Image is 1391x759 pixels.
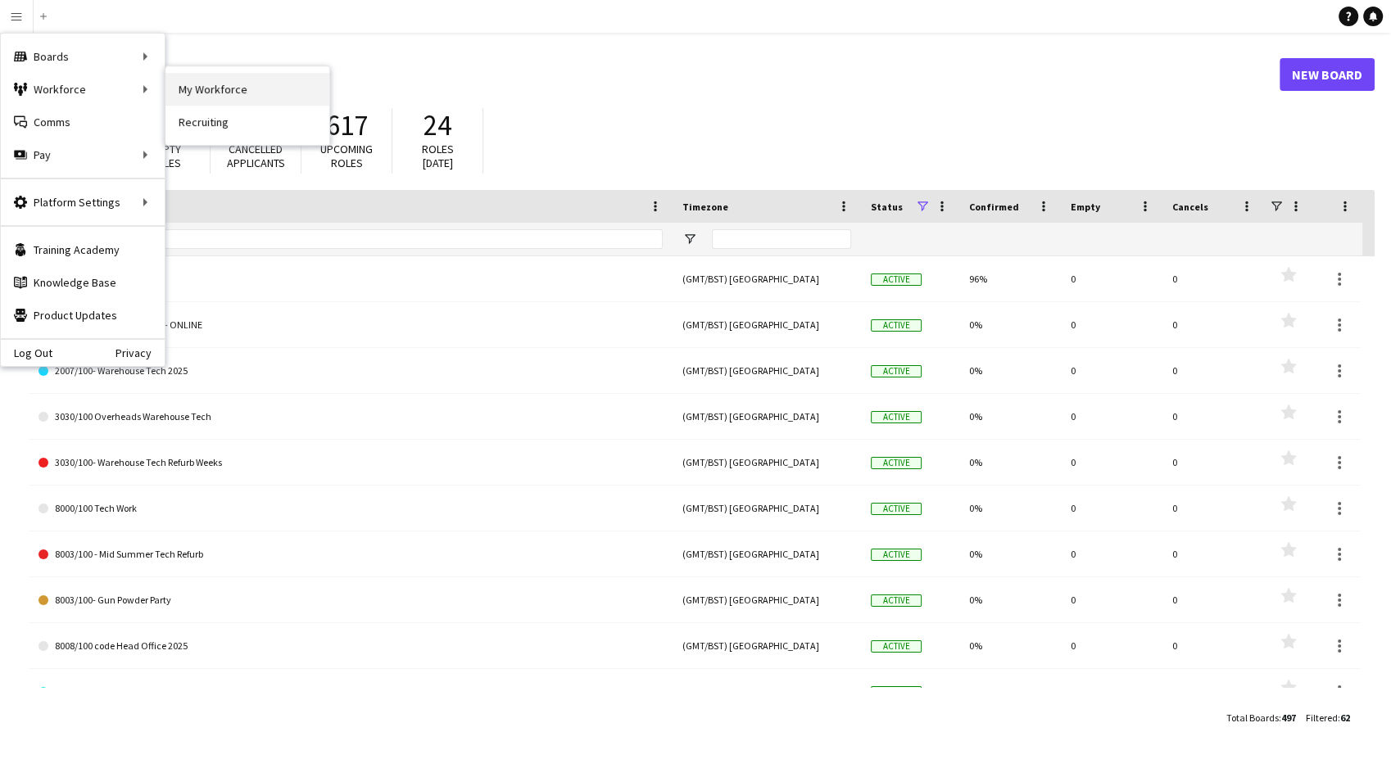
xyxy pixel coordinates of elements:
[1061,440,1162,485] div: 0
[1162,577,1264,622] div: 0
[1172,201,1208,213] span: Cancels
[39,531,663,577] a: 8003/100 - Mid Summer Tech Refurb
[326,107,368,143] span: 617
[39,669,663,715] a: 8008/100 Pre Season Work [PERSON_NAME]/[PERSON_NAME]
[1061,348,1162,393] div: 0
[1162,486,1264,531] div: 0
[871,549,922,561] span: Active
[1226,712,1279,724] span: Total Boards
[39,256,663,302] a: 2007/100 - Debrief
[959,486,1061,531] div: 0%
[682,232,697,246] button: Open Filter Menu
[871,411,922,423] span: Active
[1,40,165,73] div: Boards
[1226,702,1296,734] div: :
[116,346,165,359] a: Privacy
[1,233,165,266] a: Training Academy
[682,201,728,213] span: Timezone
[871,201,903,213] span: Status
[969,201,1019,213] span: Confirmed
[1061,669,1162,714] div: 0
[959,531,1061,576] div: 0%
[1162,669,1264,714] div: 0
[673,577,861,622] div: (GMT/BST) [GEOGRAPHIC_DATA]
[424,107,451,143] span: 24
[1162,531,1264,576] div: 0
[871,273,922,286] span: Active
[673,302,861,347] div: (GMT/BST) [GEOGRAPHIC_DATA]
[39,440,663,486] a: 3030/100- Warehouse Tech Refurb Weeks
[1281,712,1296,724] span: 497
[673,256,861,301] div: (GMT/BST) [GEOGRAPHIC_DATA]
[1061,486,1162,531] div: 0
[1,186,165,219] div: Platform Settings
[1061,256,1162,301] div: 0
[712,229,851,249] input: Timezone Filter Input
[39,623,663,669] a: 8008/100 code Head Office 2025
[871,640,922,653] span: Active
[165,106,329,138] a: Recruiting
[1071,201,1100,213] span: Empty
[1306,702,1350,734] div: :
[959,623,1061,668] div: 0%
[1162,440,1264,485] div: 0
[1340,712,1350,724] span: 62
[959,302,1061,347] div: 0%
[1061,577,1162,622] div: 0
[39,394,663,440] a: 3030/100 Overheads Warehouse Tech
[1162,394,1264,439] div: 0
[959,394,1061,439] div: 0%
[1306,712,1338,724] span: Filtered
[871,503,922,515] span: Active
[1162,256,1264,301] div: 0
[871,594,922,607] span: Active
[1,73,165,106] div: Workforce
[39,302,663,348] a: 2007/100 MAPAL TRAINING- ONLINE
[29,62,1280,87] h1: Boards
[1162,623,1264,668] div: 0
[1,346,52,359] a: Log Out
[1061,623,1162,668] div: 0
[871,686,922,698] span: Active
[673,531,861,576] div: (GMT/BST) [GEOGRAPHIC_DATA]
[1162,302,1264,347] div: 0
[959,348,1061,393] div: 0%
[1061,394,1162,439] div: 0
[1,106,165,138] a: Comms
[1,138,165,171] div: Pay
[871,319,922,332] span: Active
[227,142,285,170] span: Cancelled applicants
[673,486,861,531] div: (GMT/BST) [GEOGRAPHIC_DATA]
[39,577,663,623] a: 8003/100- Gun Powder Party
[1280,58,1375,91] a: New Board
[959,669,1061,714] div: 0%
[320,142,373,170] span: Upcoming roles
[673,669,861,714] div: (GMT/BST) [GEOGRAPHIC_DATA]
[673,623,861,668] div: (GMT/BST) [GEOGRAPHIC_DATA]
[1162,348,1264,393] div: 0
[959,256,1061,301] div: 96%
[1061,531,1162,576] div: 0
[871,457,922,469] span: Active
[673,348,861,393] div: (GMT/BST) [GEOGRAPHIC_DATA]
[673,440,861,485] div: (GMT/BST) [GEOGRAPHIC_DATA]
[1061,302,1162,347] div: 0
[871,365,922,377] span: Active
[39,486,663,531] a: 8000/100 Tech Work
[673,394,861,439] div: (GMT/BST) [GEOGRAPHIC_DATA]
[68,229,663,249] input: Board name Filter Input
[422,142,454,170] span: Roles [DATE]
[959,440,1061,485] div: 0%
[959,577,1061,622] div: 0%
[39,348,663,394] a: 2007/100- Warehouse Tech 2025
[165,73,329,106] a: My Workforce
[1,266,165,299] a: Knowledge Base
[1,299,165,332] a: Product Updates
